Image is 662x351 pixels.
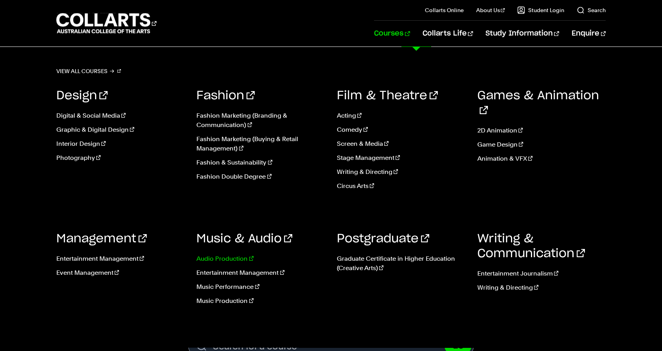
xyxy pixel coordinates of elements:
[477,90,599,116] a: Games & Animation
[477,233,585,260] a: Writing & Communication
[337,139,466,149] a: Screen & Media
[196,233,292,245] a: Music & Audio
[337,125,466,134] a: Comedy
[477,140,606,149] a: Game Design
[196,282,325,292] a: Music Performance
[196,111,325,130] a: Fashion Marketing (Branding & Communication)
[196,254,325,263] a: Audio Production
[425,6,464,14] a: Collarts Online
[56,233,147,245] a: Management
[56,12,157,34] div: Go to homepage
[337,153,466,163] a: Stage Management
[477,154,606,163] a: Animation & VFX
[337,111,466,120] a: Acting
[196,172,325,181] a: Fashion Double Degree
[572,21,606,47] a: Enquire
[517,6,564,14] a: Student Login
[56,111,185,120] a: Digital & Social Media
[477,126,606,135] a: 2D Animation
[337,90,438,102] a: Film & Theatre
[56,125,185,134] a: Graphic & Digital Design
[56,268,185,278] a: Event Management
[477,283,606,292] a: Writing & Directing
[486,21,559,47] a: Study Information
[476,6,505,14] a: About Us
[196,90,255,102] a: Fashion
[337,254,466,273] a: Graduate Certificate in Higher Education (Creative Arts)
[56,66,121,77] a: View all courses
[196,134,325,153] a: Fashion Marketing (Buying & Retail Management)
[196,268,325,278] a: Entertainment Management
[423,21,473,47] a: Collarts Life
[477,269,606,278] a: Entertainment Journalism
[337,233,429,245] a: Postgraduate
[337,181,466,191] a: Circus Arts
[56,139,185,149] a: Interior Design
[337,167,466,177] a: Writing & Directing
[196,158,325,167] a: Fashion & Sustainability
[374,21,410,47] a: Courses
[196,296,325,306] a: Music Production
[56,153,185,163] a: Photography
[56,254,185,263] a: Entertainment Management
[56,90,108,102] a: Design
[577,6,606,14] a: Search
